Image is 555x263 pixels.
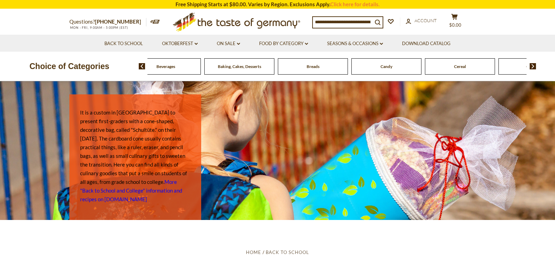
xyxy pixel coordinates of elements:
[246,249,261,255] a: Home
[218,64,261,69] a: Baking, Cakes, Desserts
[80,108,190,204] p: It is a custom in [GEOGRAPHIC_DATA] to present first-graders with a cone-shaped, decorative bag, ...
[454,64,466,69] a: Cereal
[259,40,308,48] a: Food By Category
[156,64,175,69] a: Beverages
[330,1,379,7] a: Click here for details.
[266,249,309,255] a: Back to School
[95,18,141,25] a: [PHONE_NUMBER]
[80,179,182,202] a: More "Back to School and College" information and recipes on [DOMAIN_NAME]
[402,40,451,48] a: Download Catalog
[217,40,240,48] a: On Sale
[406,17,437,25] a: Account
[327,40,383,48] a: Seasons & Occasions
[444,14,465,31] button: $0.00
[449,22,461,28] span: $0.00
[415,18,437,23] span: Account
[307,64,319,69] a: Breads
[139,63,145,69] img: previous arrow
[162,40,198,48] a: Oktoberfest
[69,26,128,29] span: MON - FRI, 9:00AM - 5:00PM (EST)
[381,64,392,69] a: Candy
[530,63,536,69] img: next arrow
[69,17,146,26] p: Questions?
[104,40,143,48] a: Back to School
